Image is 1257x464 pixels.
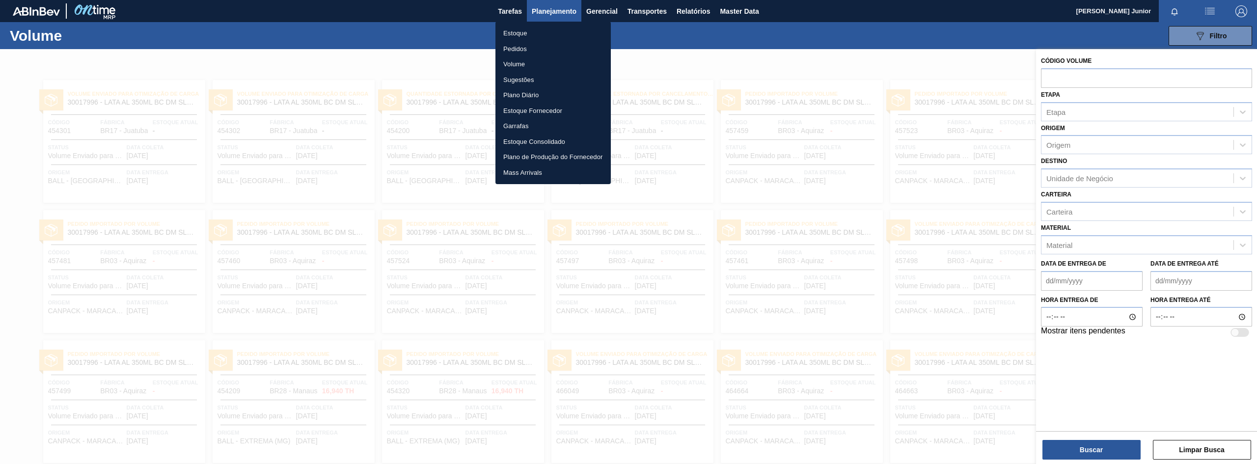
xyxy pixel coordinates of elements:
a: Volume [495,56,611,72]
a: Estoque [495,26,611,41]
a: Sugestões [495,72,611,88]
a: Mass Arrivals [495,165,611,181]
a: Plano de Produção do Fornecedor [495,149,611,165]
a: Estoque Consolidado [495,134,611,150]
a: Garrafas [495,118,611,134]
a: Pedidos [495,41,611,57]
a: Plano Diário [495,87,611,103]
a: Estoque Fornecedor [495,103,611,119]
